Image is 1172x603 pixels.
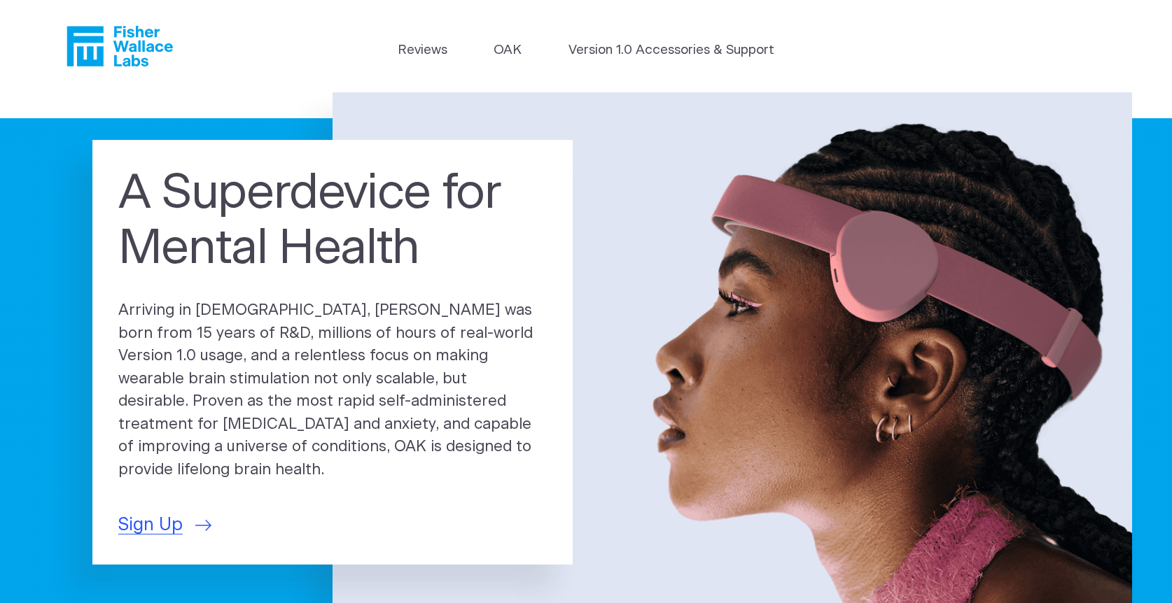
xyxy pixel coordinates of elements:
a: Version 1.0 Accessories & Support [568,41,774,60]
h1: A Superdevice for Mental Health [118,166,547,276]
a: OAK [494,41,522,60]
a: Sign Up [118,512,212,539]
p: Arriving in [DEMOGRAPHIC_DATA], [PERSON_NAME] was born from 15 years of R&D, millions of hours of... [118,299,547,482]
a: Reviews [398,41,447,60]
a: Fisher Wallace [67,26,173,66]
span: Sign Up [118,512,183,539]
